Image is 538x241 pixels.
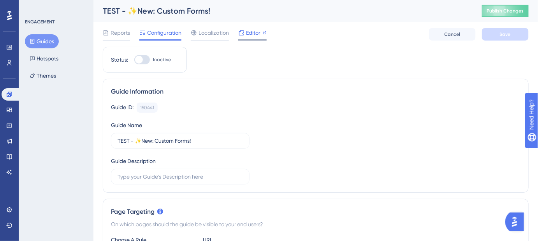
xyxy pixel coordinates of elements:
button: Cancel [429,28,476,41]
span: Cancel [445,31,461,37]
div: On which pages should the guide be visible to your end users? [111,220,520,229]
button: Hotspots [25,51,63,66]
button: Save [482,28,529,41]
span: Reports [111,28,130,37]
div: Guide Description [111,156,156,166]
span: Save [500,31,511,37]
button: Themes [25,69,61,83]
div: TEST - ✨New: Custom Forms! [103,5,462,16]
span: Editor [246,28,260,37]
div: Guide Name [111,120,142,130]
span: Publish Changes [487,8,524,14]
div: ENGAGEMENT [25,19,55,25]
iframe: UserGuiding AI Assistant Launcher [505,210,529,234]
input: Type your Guide’s Name here [118,136,243,145]
button: Publish Changes [482,5,529,17]
input: Type your Guide’s Description here [118,172,243,181]
div: Guide Information [111,87,520,96]
div: Guide ID: [111,103,134,113]
div: 150441 [140,105,154,111]
span: Need Help? [18,2,49,11]
span: Configuration [147,28,181,37]
div: Page Targeting [111,207,520,216]
span: Inactive [153,57,171,63]
button: Guides [25,34,59,48]
span: Localization [199,28,229,37]
div: Status: [111,55,128,64]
